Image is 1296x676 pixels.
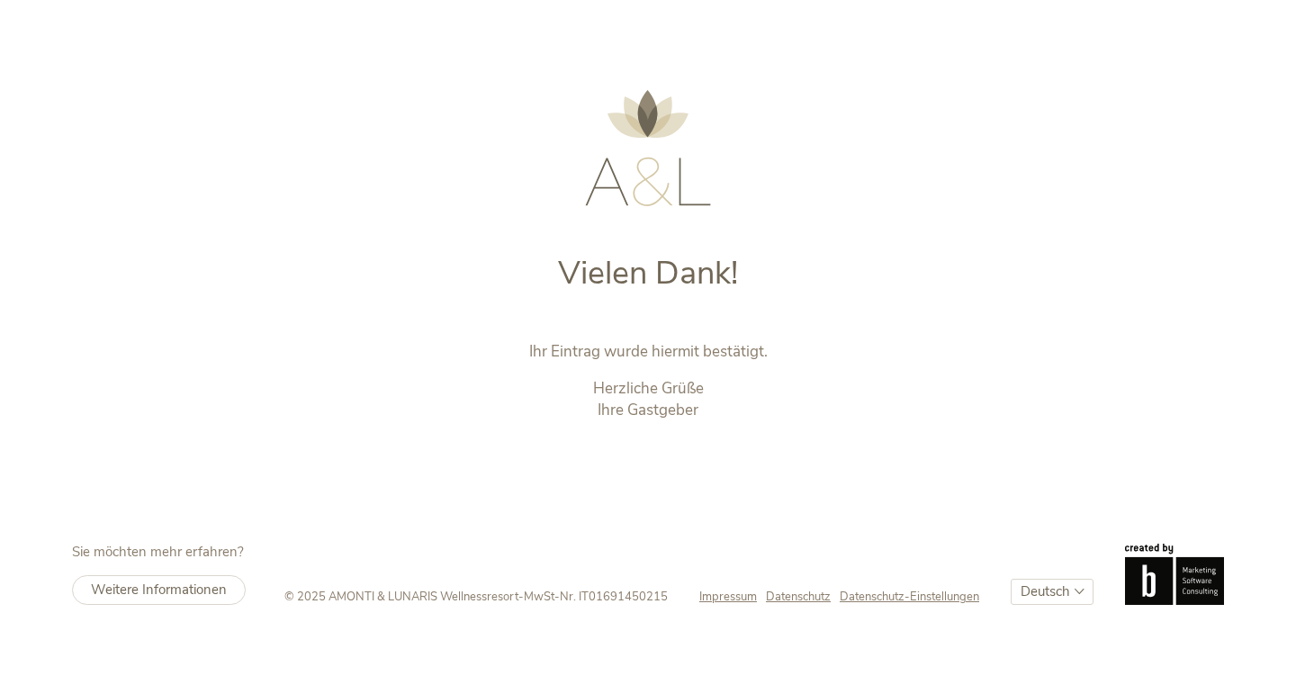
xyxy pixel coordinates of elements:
[273,341,1024,363] p: Ihr Eintrag wurde hiermit bestätigt.
[284,589,518,605] span: © 2025 AMONTI & LUNARIS Wellnessresort
[840,589,979,605] a: Datenschutz-Einstellungen
[766,589,831,605] span: Datenschutz
[72,575,246,605] a: Weitere Informationen
[766,589,840,605] a: Datenschutz
[699,589,766,605] a: Impressum
[72,543,244,561] span: Sie möchten mehr erfahren?
[91,581,227,599] span: Weitere Informationen
[273,378,1024,421] p: Herzliche Grüße Ihre Gastgeber
[585,90,711,206] img: AMONTI & LUNARIS Wellnessresort
[699,589,757,605] span: Impressum
[518,589,524,605] span: -
[1125,544,1224,605] img: Brandnamic GmbH | Leading Hospitality Solutions
[558,251,738,295] span: Vielen Dank!
[524,589,668,605] span: MwSt-Nr. IT01691450215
